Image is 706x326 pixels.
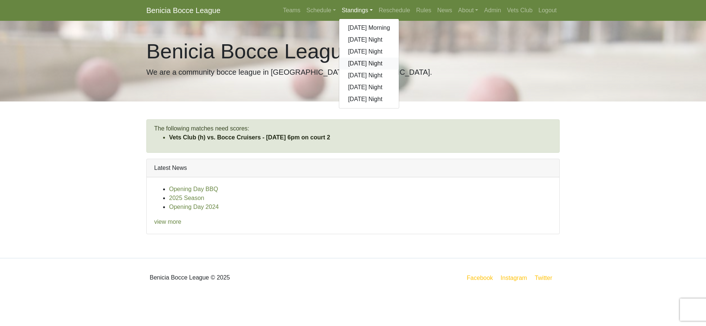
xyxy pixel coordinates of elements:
div: Latest News [147,159,559,177]
p: We are a community bocce league in [GEOGRAPHIC_DATA], [GEOGRAPHIC_DATA]. [146,67,560,78]
a: Teams [280,3,303,18]
div: Standings [339,19,400,109]
a: Admin [481,3,504,18]
a: Opening Day 2024 [169,204,219,210]
a: Schedule [303,3,339,18]
a: News [434,3,455,18]
a: Opening Day BBQ [169,186,218,192]
a: Reschedule [376,3,413,18]
a: [DATE] Night [339,93,399,105]
a: [DATE] Morning [339,22,399,34]
a: [DATE] Night [339,46,399,58]
a: [DATE] Night [339,81,399,93]
a: [DATE] Night [339,34,399,46]
a: [DATE] Night [339,70,399,81]
h1: Benicia Bocce League [146,39,560,64]
a: view more [154,219,181,225]
div: Benicia Bocce League © 2025 [141,264,353,291]
a: Logout [535,3,560,18]
div: The following matches need scores: [146,119,560,153]
a: About [455,3,481,18]
a: Vets Club [504,3,535,18]
a: 2025 Season [169,195,204,201]
a: Benicia Bocce League [146,3,220,18]
a: Instagram [499,273,528,283]
a: Rules [413,3,434,18]
a: Twitter [533,273,558,283]
a: Facebook [465,273,494,283]
a: [DATE] Night [339,58,399,70]
a: Vets Club (h) vs. Bocce Cruisers - [DATE] 6pm on court 2 [169,134,330,141]
a: Standings [339,3,376,18]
